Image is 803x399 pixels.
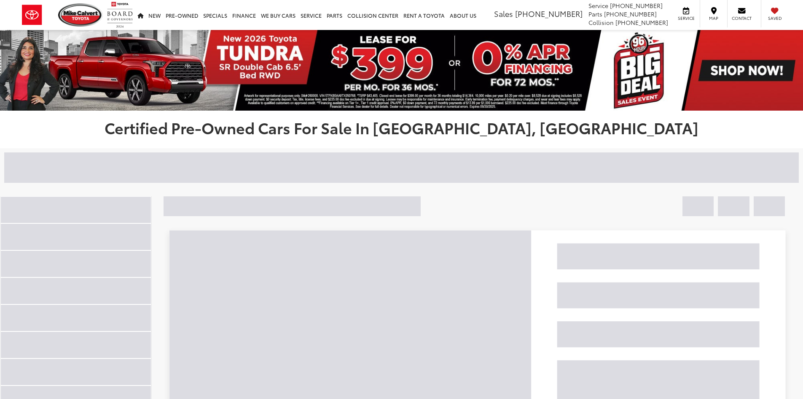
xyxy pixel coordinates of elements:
span: Map [704,15,723,21]
span: [PHONE_NUMBER] [610,1,663,10]
span: Sales [494,8,513,19]
img: Mike Calvert Toyota [58,3,103,27]
span: Parts [588,10,602,18]
span: Collision [588,18,614,27]
span: Service [677,15,696,21]
span: [PHONE_NUMBER] [604,10,657,18]
span: [PHONE_NUMBER] [515,8,583,19]
span: Service [588,1,608,10]
span: [PHONE_NUMBER] [615,18,668,27]
span: Saved [765,15,784,21]
span: Contact [732,15,752,21]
